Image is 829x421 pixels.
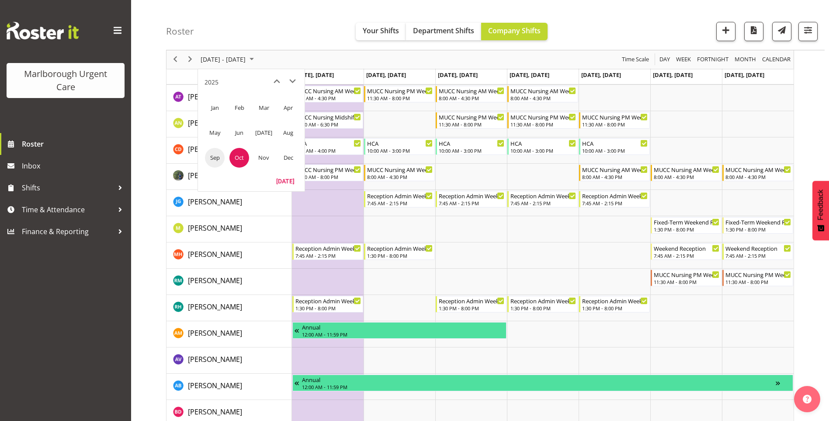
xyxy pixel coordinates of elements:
div: Rochelle Harris"s event - Reception Admin Weekday PM Begin From Wednesday, October 29, 2025 at 1:... [436,296,506,312]
span: Jun [229,123,249,143]
button: October 2025 [199,54,258,65]
span: Apr [278,98,298,118]
div: Margret Hall"s event - Weekend Reception Begin From Saturday, November 1, 2025 at 7:45:00 AM GMT+... [651,243,721,260]
span: [DATE] - [DATE] [200,54,246,65]
div: Weekend Reception [725,244,791,253]
span: [PERSON_NAME] [188,223,242,233]
div: 12:00 AM - 11:59 PM [302,383,776,390]
div: Annual [302,375,776,384]
div: MUCC Nursing AM Weekday [582,165,648,174]
div: Rochelle Harris"s event - Reception Admin Weekday PM Begin From Thursday, October 30, 2025 at 1:3... [507,296,578,312]
a: [PERSON_NAME] [188,354,242,365]
span: [DATE], [DATE] [581,71,621,79]
div: 8:00 AM - 4:30 PM [654,173,719,180]
span: Roster [22,137,127,151]
span: Feb [229,98,249,118]
div: Alysia Newman-Woods"s event - MUCC Nursing Midshift Begin From Monday, October 27, 2025 at 10:00:... [292,112,363,129]
span: Month [734,54,757,65]
div: MUCC Nursing AM Weekday [295,86,361,95]
span: Oct [229,148,249,168]
div: Reception Admin Weekday AM [367,191,433,200]
div: Gloria Varghese"s event - MUCC Nursing PM Weekday Begin From Monday, October 27, 2025 at 11:30:00... [292,165,363,181]
a: [PERSON_NAME] [188,118,242,128]
div: Rachel Murphy"s event - MUCC Nursing PM Weekends Begin From Saturday, November 1, 2025 at 11:30:0... [651,270,721,286]
div: Josephine Godinez"s event - Reception Admin Weekday AM Begin From Tuesday, October 28, 2025 at 7:... [364,191,435,207]
div: MUCC Nursing Midshift [295,112,361,121]
div: 7:45 AM - 2:15 PM [367,200,433,207]
div: 9:30 AM - 4:00 PM [295,147,361,154]
div: 7:45 AM - 2:15 PM [725,252,791,259]
div: 11:30 AM - 8:00 PM [295,173,361,180]
div: 11:30 AM - 8:00 PM [654,278,719,285]
div: Josephine Godinez"s event - Reception Admin Weekday AM Begin From Friday, October 31, 2025 at 7:4... [579,191,650,207]
button: Feedback - Show survey [812,181,829,240]
div: 11:30 AM - 8:00 PM [725,278,791,285]
div: 11:30 AM - 8:00 PM [510,121,576,128]
span: [PERSON_NAME] [188,144,242,154]
img: help-xxl-2.png [803,395,812,403]
div: HCA [295,139,361,147]
div: 1:30 PM - 8:00 PM [582,305,648,312]
td: Alexandra Madigan resource [166,321,292,347]
span: May [205,123,225,143]
div: MUCC Nursing PM Weekday [367,86,433,95]
div: 11:30 AM - 8:00 PM [582,121,648,128]
div: 1:30 PM - 8:00 PM [725,226,791,233]
div: Alysia Newman-Woods"s event - MUCC Nursing PM Weekday Begin From Thursday, October 30, 2025 at 11... [507,112,578,129]
div: Margie Vuto"s event - Fixed-Term Weekend Reception Begin From Sunday, November 2, 2025 at 1:30:00... [722,217,793,234]
span: Dec [278,148,298,168]
td: October 2025 [227,145,251,170]
button: Today [271,175,300,187]
a: [PERSON_NAME] [188,275,242,286]
a: [PERSON_NAME] [188,380,242,391]
button: Download a PDF of the roster according to the set date range. [744,22,763,41]
span: [DATE] [254,123,274,143]
div: Weekend Reception [654,244,719,253]
span: Time & Attendance [22,203,114,216]
button: Filter Shifts [798,22,818,41]
a: [PERSON_NAME] [188,302,242,312]
span: [DATE], [DATE] [725,71,764,79]
div: 10:00 AM - 6:30 PM [295,121,361,128]
span: Finance & Reporting [22,225,114,238]
div: HCA [367,139,433,147]
button: Timeline Month [733,54,758,65]
span: Company Shifts [488,26,541,35]
button: Your Shifts [356,23,406,40]
button: Time Scale [621,54,651,65]
div: MUCC Nursing AM Weekends [725,165,791,174]
button: Month [761,54,792,65]
div: 10:00 AM - 3:00 PM [510,147,576,154]
div: Gloria Varghese"s event - MUCC Nursing AM Weekends Begin From Sunday, November 2, 2025 at 8:00:00... [722,165,793,181]
span: calendar [761,54,791,65]
div: 8:00 AM - 4:30 PM [367,173,433,180]
div: 11:30 AM - 8:00 PM [439,121,504,128]
div: HCA [439,139,504,147]
div: Alexandra Madigan"s event - Annual Begin From Friday, October 10, 2025 at 12:00:00 AM GMT+13:00 E... [292,322,506,339]
div: Fixed-Term Weekend Reception [725,218,791,226]
div: 7:45 AM - 2:15 PM [439,200,504,207]
div: Reception Admin Weekday PM [582,296,648,305]
div: Reception Admin Weekday PM [367,244,433,253]
span: Mar [254,98,274,118]
div: 8:00 AM - 4:30 PM [295,95,361,102]
div: Margret Hall"s event - Weekend Reception Begin From Sunday, November 2, 2025 at 7:45:00 AM GMT+13... [722,243,793,260]
td: Margret Hall resource [166,242,292,269]
div: 7:45 AM - 2:15 PM [582,200,648,207]
div: 11:30 AM - 8:00 PM [367,95,433,102]
a: [PERSON_NAME] [188,91,242,102]
button: Next [184,54,196,65]
div: Agnes Tyson"s event - MUCC Nursing PM Weekday Begin From Tuesday, October 28, 2025 at 11:30:00 AM... [364,86,435,102]
div: Marlborough Urgent Care [15,67,116,94]
div: Reception Admin Weekday AM [439,191,504,200]
span: Week [675,54,692,65]
div: Josephine Godinez"s event - Reception Admin Weekday AM Begin From Thursday, October 30, 2025 at 7... [507,191,578,207]
a: [PERSON_NAME] [188,407,242,417]
div: HCA [582,139,648,147]
div: Agnes Tyson"s event - MUCC Nursing AM Weekday Begin From Thursday, October 30, 2025 at 8:00:00 AM... [507,86,578,102]
div: MUCC Nursing AM Weekends [654,165,719,174]
div: Alysia Newman-Woods"s event - MUCC Nursing PM Weekday Begin From Friday, October 31, 2025 at 11:3... [579,112,650,129]
div: Reception Admin Weekday PM [295,296,361,305]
